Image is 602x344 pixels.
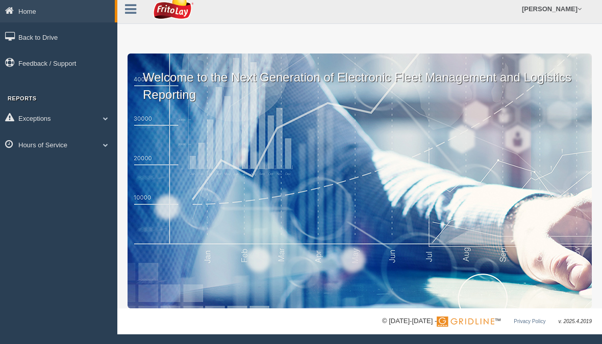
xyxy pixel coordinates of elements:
a: Privacy Policy [514,319,545,324]
div: © [DATE]-[DATE] - ™ [382,316,592,327]
img: Gridline [437,316,494,327]
span: v. 2025.4.2019 [559,319,592,324]
p: Welcome to the Next Generation of Electronic Fleet Management and Logistics Reporting [128,54,592,103]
